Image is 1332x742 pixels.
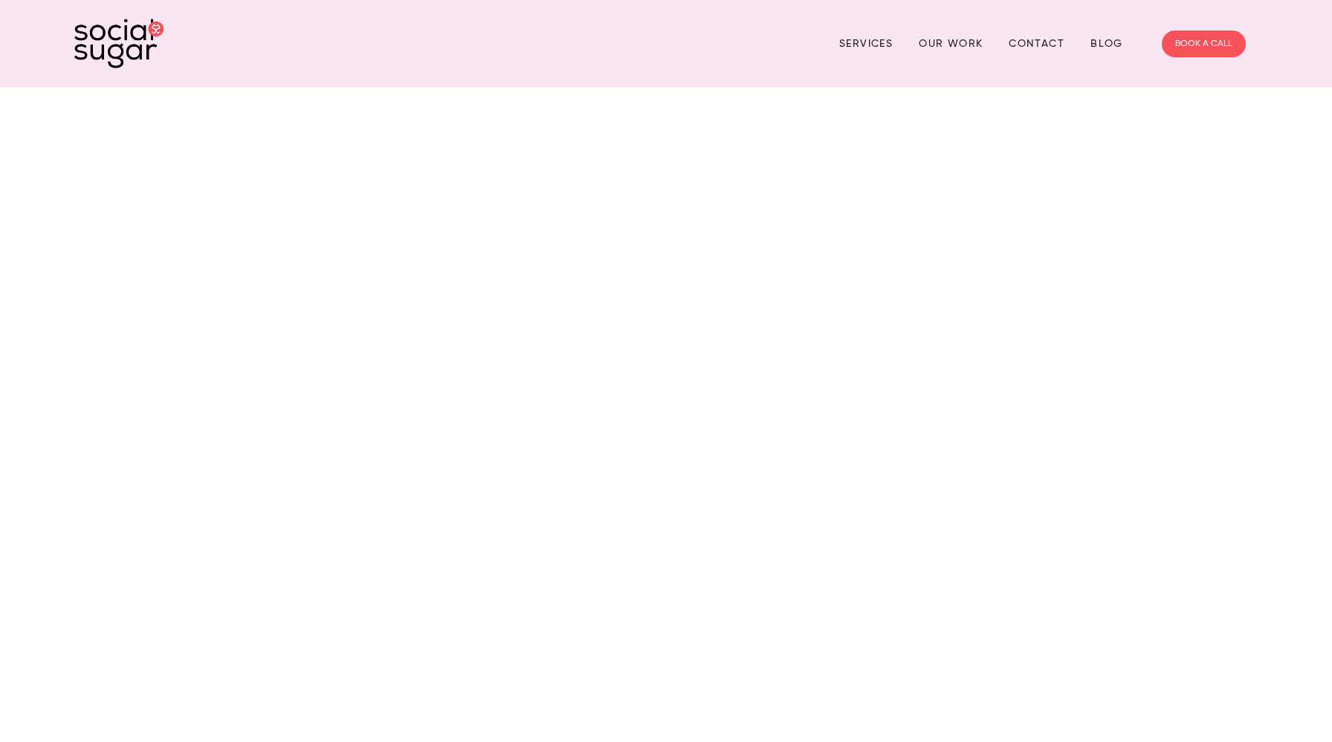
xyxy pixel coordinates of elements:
[919,32,983,55] a: Our Work
[1090,32,1123,55] a: Blog
[1009,32,1064,55] a: Contact
[74,19,164,68] img: SocialSugar
[1162,30,1246,57] a: BOOK A CALL
[839,32,893,55] a: Services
